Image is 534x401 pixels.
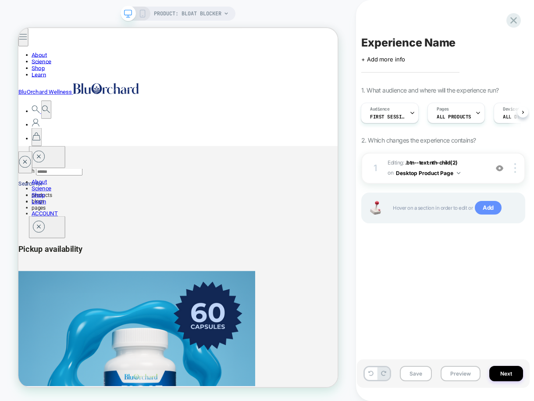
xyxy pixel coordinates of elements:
[370,114,405,120] span: First Session
[393,201,516,215] span: Hover on a section in order to edit or
[361,56,405,63] span: + Add more info
[371,160,380,176] div: 1
[361,86,498,94] span: 1. What audience and where will the experience run?
[361,36,456,49] span: Experience Name
[503,106,520,112] span: Devices
[400,366,432,381] button: Save
[361,136,476,144] span: 2. Which changes the experience contains?
[18,209,44,218] a: Science
[73,73,160,88] img: BluOrchard Wellness
[437,106,449,112] span: Pages
[457,172,460,174] img: down arrow
[388,168,393,178] span: on
[475,201,502,215] span: Add
[388,158,484,179] span: Editing :
[18,227,37,236] a: Learn
[30,97,44,121] button: Search
[18,40,44,49] a: Science
[514,163,516,173] img: close
[396,168,460,179] button: Desktop Product Page
[496,165,503,172] img: crossed eye
[489,366,523,381] button: Next
[18,31,38,40] a: About
[18,200,38,209] a: About
[18,57,37,66] a: Learn
[18,243,53,251] a: ACCOUNT
[14,251,62,280] button: Close module popup Pickup availability
[370,106,390,112] span: Audience
[18,49,35,57] a: Shop
[441,366,481,381] button: Preview
[18,124,28,133] a: Account
[18,133,31,157] button: 0 items cart
[405,159,458,166] span: .btn--text:nth-child(2)
[18,218,35,227] a: Shop
[18,106,30,115] a: Search
[367,201,384,215] img: Joystick
[437,114,471,120] span: ALL PRODUCTS
[154,7,221,21] span: PRODUCT: Bloat Blocker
